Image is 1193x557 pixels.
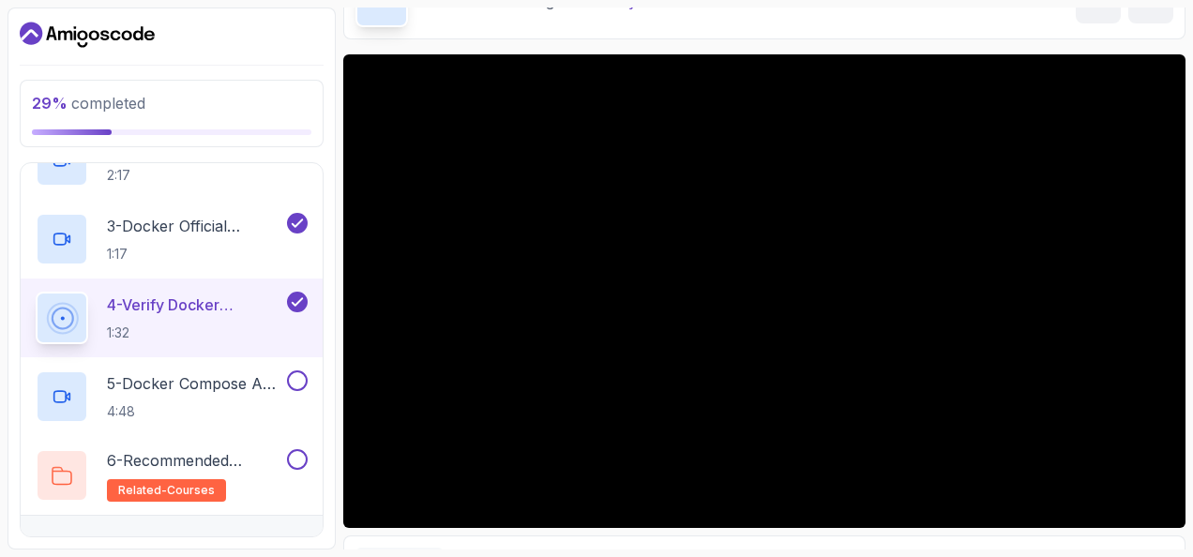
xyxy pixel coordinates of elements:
span: completed [32,94,145,113]
p: 1:17 [107,245,283,263]
p: 6 - Recommended Courses [107,449,283,472]
button: 4-Verify Docker Installation1:32 [36,292,308,344]
span: related-courses [118,483,215,498]
button: 5-Docker Compose And Postgres4:48 [36,370,308,423]
p: 4 - Verify Docker Installation [107,294,283,316]
a: Dashboard [20,20,155,50]
span: 29 % [32,94,68,113]
iframe: 4 - Verify Docker Installation [343,54,1185,528]
button: 3-Docker Official Website1:17 [36,213,308,265]
p: 1:32 [107,324,283,342]
p: 4:48 [107,402,283,421]
button: 6-Recommended Coursesrelated-courses [36,449,308,502]
p: 3 - Docker Official Website [107,215,283,237]
h3: 7 - Databases Setup [36,534,171,557]
p: 5 - Docker Compose And Postgres [107,372,283,395]
p: 2:17 [107,166,174,185]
